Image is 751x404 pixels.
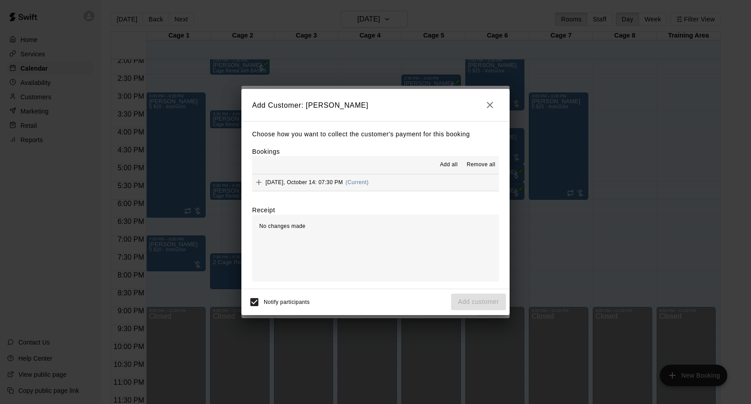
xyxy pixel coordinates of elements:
[259,223,305,229] span: No changes made
[463,158,499,172] button: Remove all
[252,179,266,185] span: Add
[252,174,499,191] button: Add[DATE], October 14: 07:30 PM(Current)
[346,179,369,185] span: (Current)
[252,129,499,140] p: Choose how you want to collect the customer's payment for this booking
[252,148,280,155] label: Bookings
[440,160,458,169] span: Add all
[435,158,463,172] button: Add all
[252,206,275,215] label: Receipt
[266,179,343,185] span: [DATE], October 14: 07:30 PM
[467,160,495,169] span: Remove all
[264,299,310,305] span: Notify participants
[241,89,510,121] h2: Add Customer: [PERSON_NAME]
